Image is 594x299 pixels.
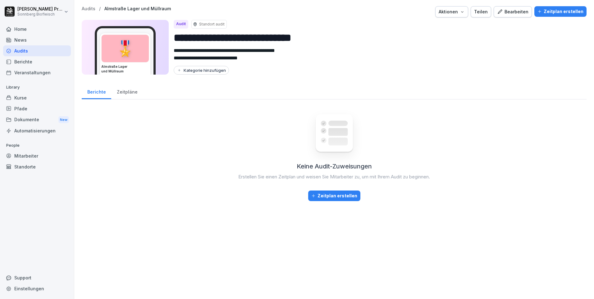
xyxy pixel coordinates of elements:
[174,20,188,29] div: Audit
[3,140,71,150] p: People
[101,64,149,74] h3: Almstraße Lager und Müllraum
[3,92,71,103] a: Kurse
[471,6,491,17] button: Teilen
[3,45,71,56] a: Audits
[3,114,71,126] div: Dokumente
[534,6,587,17] button: Zeitplan erstellen
[238,173,430,181] p: Erstellen Sie einen Zeitplan und weisen Sie Mitarbeiter zu, um mit Ihrem Audit zu beginnen.
[474,8,488,15] div: Teilen
[497,8,528,15] div: Bearbeiten
[82,6,95,11] a: Audits
[3,34,71,45] a: News
[58,116,69,123] div: New
[17,12,63,16] p: Sonnberg Biofleisch
[3,114,71,126] a: DokumenteNew
[99,6,101,11] p: /
[537,8,583,15] div: Zeitplan erstellen
[199,21,225,27] p: Standort audit
[297,162,372,171] h2: Keine Audit-Zuweisungen
[104,6,171,11] a: Almstraße Lager und Müllraum
[3,56,71,67] a: Berichte
[174,66,229,75] button: Kategorie hinzufügen
[177,68,226,73] div: Kategorie hinzufügen
[82,83,111,99] a: Berichte
[17,7,63,12] p: [PERSON_NAME] Preßlauer
[3,125,71,136] a: Automatisierungen
[3,24,71,34] a: Home
[111,83,143,99] a: Zeitpläne
[494,6,532,17] button: Bearbeiten
[439,8,465,15] div: Aktionen
[435,6,468,17] button: Aktionen
[3,82,71,92] p: Library
[3,161,71,172] a: Standorte
[3,103,71,114] a: Pfade
[3,283,71,294] a: Einstellungen
[3,67,71,78] a: Veranstaltungen
[3,150,71,161] a: Mitarbeiter
[102,35,149,62] div: 🎖️
[308,191,360,201] button: Zeitplan erstellen
[3,272,71,283] div: Support
[311,192,357,199] div: Zeitplan erstellen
